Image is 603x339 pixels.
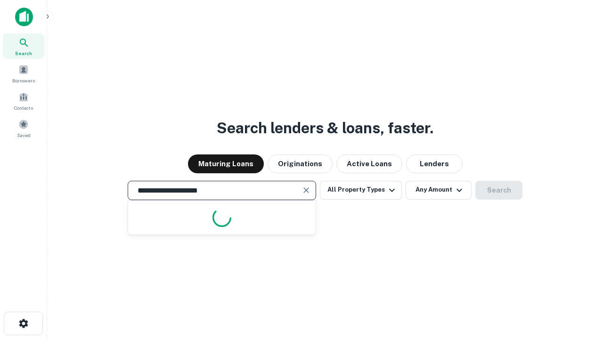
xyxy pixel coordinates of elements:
[336,154,402,173] button: Active Loans
[12,77,35,84] span: Borrowers
[188,154,264,173] button: Maturing Loans
[406,154,463,173] button: Lenders
[217,117,433,139] h3: Search lenders & loans, faster.
[556,264,603,309] iframe: Chat Widget
[406,181,472,200] button: Any Amount
[3,33,44,59] a: Search
[268,154,333,173] button: Originations
[3,115,44,141] a: Saved
[17,131,31,139] span: Saved
[3,88,44,113] a: Contacts
[3,61,44,86] a: Borrowers
[300,184,313,197] button: Clear
[15,8,33,26] img: capitalize-icon.png
[14,104,33,112] span: Contacts
[15,49,32,57] span: Search
[320,181,402,200] button: All Property Types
